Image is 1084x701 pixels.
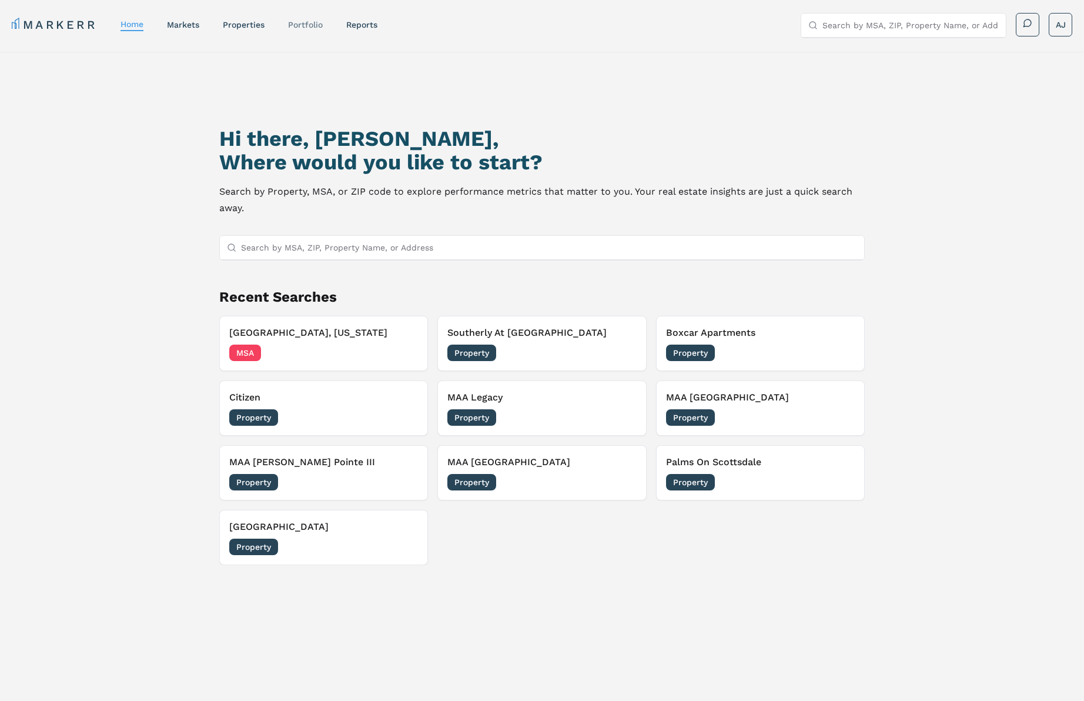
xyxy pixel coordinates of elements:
[229,345,261,361] span: MSA
[666,409,715,426] span: Property
[447,409,496,426] span: Property
[219,151,865,174] h2: Where would you like to start?
[229,409,278,426] span: Property
[828,412,855,423] span: [DATE]
[437,316,647,371] button: Southerly At [GEOGRAPHIC_DATA]Property[DATE]
[447,390,637,405] h3: MAA Legacy
[666,326,855,340] h3: Boxcar Apartments
[219,288,865,306] h2: Recent Searches
[229,539,278,555] span: Property
[229,326,419,340] h3: [GEOGRAPHIC_DATA], [US_STATE]
[447,345,496,361] span: Property
[219,316,429,371] button: [GEOGRAPHIC_DATA], [US_STATE]MSA[DATE]
[241,236,858,259] input: Search by MSA, ZIP, Property Name, or Address
[447,326,637,340] h3: Southerly At [GEOGRAPHIC_DATA]
[223,20,265,29] a: properties
[666,474,715,490] span: Property
[392,412,418,423] span: [DATE]
[656,380,865,436] button: MAA [GEOGRAPHIC_DATA]Property[DATE]
[12,16,97,33] a: MARKERR
[229,520,419,534] h3: [GEOGRAPHIC_DATA]
[219,183,865,216] p: Search by Property, MSA, or ZIP code to explore performance metrics that matter to you. Your real...
[437,445,647,500] button: MAA [GEOGRAPHIC_DATA]Property[DATE]
[229,455,419,469] h3: MAA [PERSON_NAME] Pointe III
[656,445,865,500] button: Palms On ScottsdaleProperty[DATE]
[229,390,419,405] h3: Citizen
[392,541,418,553] span: [DATE]
[610,476,637,488] span: [DATE]
[229,474,278,490] span: Property
[828,347,855,359] span: [DATE]
[219,127,865,151] h1: Hi there, [PERSON_NAME],
[822,14,999,37] input: Search by MSA, ZIP, Property Name, or Address
[1056,19,1066,31] span: AJ
[392,347,418,359] span: [DATE]
[666,345,715,361] span: Property
[392,476,418,488] span: [DATE]
[447,455,637,469] h3: MAA [GEOGRAPHIC_DATA]
[219,445,429,500] button: MAA [PERSON_NAME] Pointe IIIProperty[DATE]
[610,347,637,359] span: [DATE]
[656,316,865,371] button: Boxcar ApartmentsProperty[DATE]
[219,380,429,436] button: CitizenProperty[DATE]
[121,19,143,29] a: home
[610,412,637,423] span: [DATE]
[828,476,855,488] span: [DATE]
[167,20,199,29] a: markets
[1049,13,1072,36] button: AJ
[666,455,855,469] h3: Palms On Scottsdale
[437,380,647,436] button: MAA LegacyProperty[DATE]
[219,510,429,565] button: [GEOGRAPHIC_DATA]Property[DATE]
[666,390,855,405] h3: MAA [GEOGRAPHIC_DATA]
[346,20,377,29] a: reports
[288,20,323,29] a: Portfolio
[447,474,496,490] span: Property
